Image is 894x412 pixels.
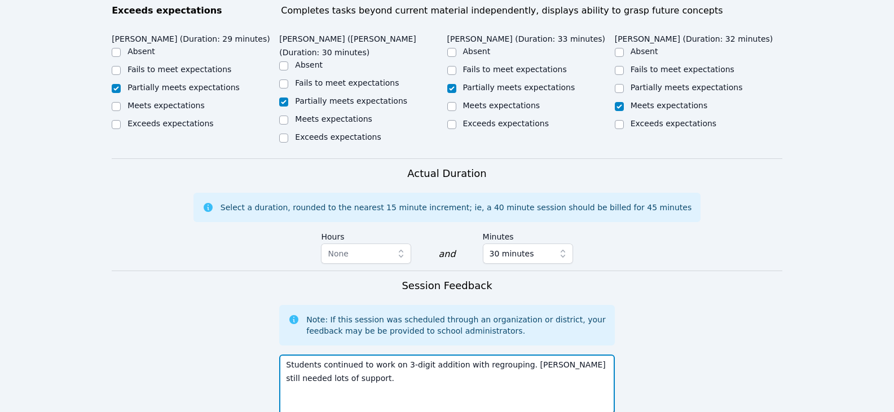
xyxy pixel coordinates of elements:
div: Select a duration, rounded to the nearest 15 minute increment; ie, a 40 minute session should be ... [221,202,692,213]
label: Partially meets expectations [295,96,407,105]
label: Meets expectations [295,114,372,123]
div: and [438,247,455,261]
label: Fails to meet expectations [295,78,399,87]
label: Exceeds expectations [631,119,716,128]
label: Meets expectations [127,101,205,110]
div: Completes tasks beyond current material independently, displays ability to grasp future concepts [281,4,782,17]
button: None [321,243,411,264]
label: Partially meets expectations [127,83,240,92]
legend: [PERSON_NAME] ([PERSON_NAME] (Duration: 30 minutes) [279,29,447,59]
legend: [PERSON_NAME] (Duration: 29 minutes) [112,29,270,46]
label: Hours [321,227,411,243]
label: Meets expectations [631,101,708,110]
div: Exceeds expectations [112,4,274,17]
label: Absent [295,60,323,69]
label: Partially meets expectations [463,83,575,92]
label: Partially meets expectations [631,83,743,92]
span: 30 minutes [490,247,534,260]
label: Fails to meet expectations [463,65,567,74]
label: Fails to meet expectations [127,65,231,74]
label: Absent [127,47,155,56]
label: Absent [631,47,658,56]
label: Absent [463,47,491,56]
label: Fails to meet expectations [631,65,734,74]
label: Meets expectations [463,101,540,110]
label: Exceeds expectations [295,132,381,141]
legend: [PERSON_NAME] (Duration: 32 minutes) [615,29,773,46]
label: Exceeds expectations [127,119,213,128]
label: Exceeds expectations [463,119,549,128]
legend: [PERSON_NAME] (Duration: 33 minutes) [447,29,606,46]
span: None [328,249,349,258]
h3: Actual Duration [407,166,486,181]
label: Minutes [483,227,573,243]
h3: Session Feedback [402,278,492,294]
div: Note: If this session was scheduled through an organization or district, your feedback may be be ... [306,314,605,336]
button: 30 minutes [483,243,573,264]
